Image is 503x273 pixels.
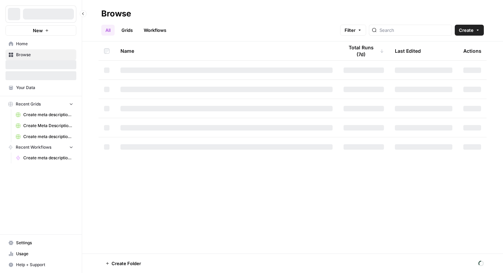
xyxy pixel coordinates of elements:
a: Create meta description ([PERSON_NAME]) Grid [13,109,76,120]
input: Search [379,27,449,34]
span: Home [16,41,73,47]
a: All [101,25,115,36]
a: Workflows [140,25,170,36]
button: Create [455,25,484,36]
span: Usage [16,251,73,257]
button: Recent Grids [5,99,76,109]
span: Settings [16,240,73,246]
button: Filter [340,25,366,36]
a: Home [5,38,76,49]
div: Name [120,41,333,60]
span: Recent Grids [16,101,41,107]
span: Browse [16,52,73,58]
button: Recent Workflows [5,142,76,152]
div: Actions [463,41,481,60]
span: Create meta description ([PERSON_NAME]) Grid [23,112,73,118]
span: Your Data [16,85,73,91]
span: Create Folder [112,260,141,267]
a: Settings [5,237,76,248]
span: Recent Workflows [16,144,51,150]
a: Browse [5,49,76,60]
a: Create Meta Description - [PERSON_NAME] Grid [13,120,76,131]
span: Create Meta Description - [PERSON_NAME] Grid [23,123,73,129]
a: Grids [117,25,137,36]
span: Create meta description ([PERSON_NAME]) [23,155,73,161]
div: Total Runs (7d) [344,41,384,60]
a: Usage [5,248,76,259]
div: Browse [101,8,131,19]
button: New [5,25,76,36]
button: Help + Support [5,259,76,270]
span: Create meta description [Ola] Grid (2) [23,134,73,140]
button: Create Folder [101,258,145,269]
span: Filter [345,27,356,34]
span: Help + Support [16,262,73,268]
a: Create meta description ([PERSON_NAME]) [13,152,76,163]
div: Last Edited [395,41,421,60]
span: New [33,27,43,34]
span: Create [459,27,474,34]
a: Create meta description [Ola] Grid (2) [13,131,76,142]
a: Your Data [5,82,76,93]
